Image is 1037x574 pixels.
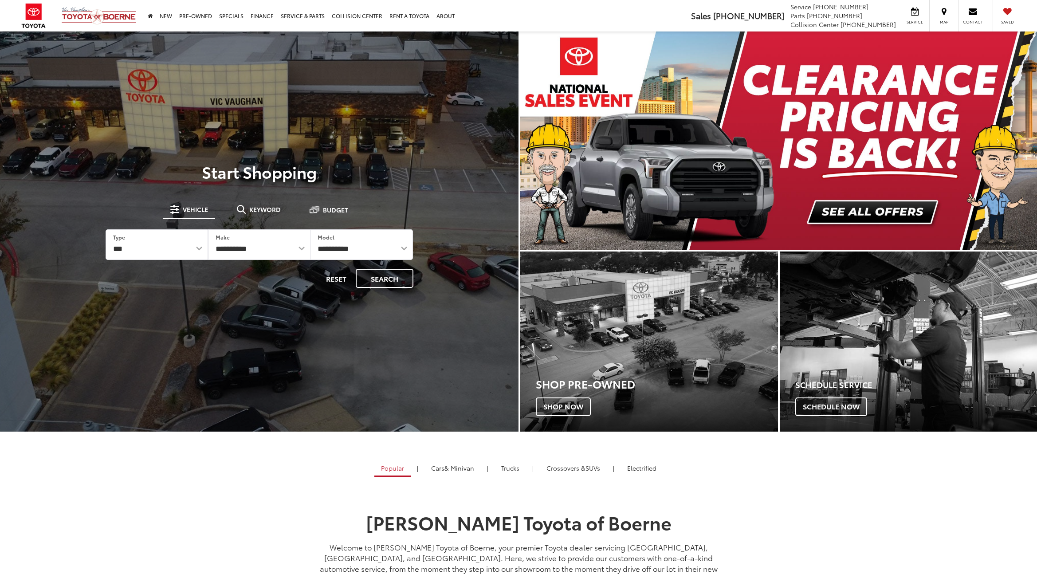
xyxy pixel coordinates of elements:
[790,2,811,11] span: Service
[61,7,137,25] img: Vic Vaughan Toyota of Boerne
[691,10,711,21] span: Sales
[520,31,1037,250] img: Clearance Pricing Is Back
[318,269,354,288] button: Reset
[37,163,481,181] p: Start Shopping
[520,31,1037,250] div: carousel slide number 1 of 2
[790,20,839,29] span: Collision Center
[520,31,1037,250] section: Carousel section with vehicle pictures - may contain disclaimers.
[249,206,281,212] span: Keyword
[536,397,591,416] span: Shop Now
[356,269,413,288] button: Search
[318,233,334,241] label: Model
[546,464,585,472] span: Crossovers &
[713,10,784,21] span: [PHONE_NUMBER]
[520,252,778,432] div: Toyota
[841,20,896,29] span: [PHONE_NUMBER]
[216,233,230,241] label: Make
[520,252,778,432] a: Shop Pre-Owned Shop Now
[934,19,954,25] span: Map
[998,19,1017,25] span: Saved
[520,49,598,232] button: Click to view previous picture.
[495,460,526,476] a: Trucks
[905,19,925,25] span: Service
[963,19,983,25] span: Contact
[611,464,617,472] li: |
[790,11,805,20] span: Parts
[530,464,536,472] li: |
[374,460,411,477] a: Popular
[485,464,491,472] li: |
[444,464,474,472] span: & Minivan
[536,378,778,389] h3: Shop Pre-Owned
[424,460,481,476] a: Cars
[113,233,125,241] label: Type
[959,49,1037,232] button: Click to view next picture.
[415,464,420,472] li: |
[540,460,607,476] a: SUVs
[183,206,208,212] span: Vehicle
[323,207,348,213] span: Budget
[312,512,725,532] h1: [PERSON_NAME] Toyota of Boerne
[795,397,867,416] span: Schedule Now
[621,460,663,476] a: Electrified
[807,11,862,20] span: [PHONE_NUMBER]
[813,2,868,11] span: [PHONE_NUMBER]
